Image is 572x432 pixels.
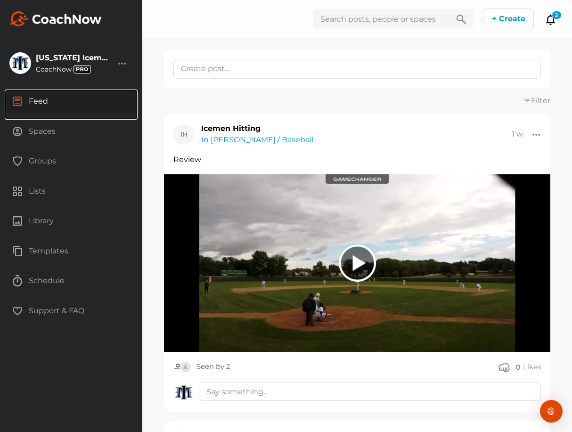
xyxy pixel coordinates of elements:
[5,90,138,113] div: Feed
[5,209,138,239] a: Library
[523,362,541,373] div: Likes
[173,124,194,145] div: IH
[523,96,550,105] a: Filter
[5,239,138,269] a: Templates
[515,362,521,372] div: 0
[5,90,138,120] a: Feed
[74,65,91,73] img: svg+xml;base64,PHN2ZyB3aWR0aD0iMzciIGhlaWdodD0iMTgiIHZpZXdCb3g9IjAgMCAzNyAxOCIgZmlsbD0ibm9uZSIgeG...
[164,174,550,352] img: default_thumb.jpg
[512,130,523,139] div: 1 w
[5,120,138,143] div: Spaces
[552,11,562,19] div: 2
[545,14,556,25] button: 2
[5,299,138,323] div: Support & FAQ
[173,155,541,165] div: Review
[5,149,138,179] a: Groups
[5,269,138,293] div: Schedule
[5,179,138,210] a: Lists
[5,179,138,203] div: Lists
[5,120,138,150] a: Spaces
[196,361,230,373] div: Seen by 2
[201,134,313,146] a: In [PERSON_NAME] / Baseball
[5,209,138,233] div: Library
[9,11,102,26] img: svg+xml;base64,PHN2ZyB3aWR0aD0iMTk2IiBoZWlnaHQ9IjMyIiB2aWV3Qm94PSIwIDAgMTk2IDMyIiBmaWxsPSJub25lIi...
[540,400,563,423] div: Open Intercom Messenger
[36,54,111,62] div: [US_STATE] Icemen Baseball Club
[173,382,194,403] img: square_afef7d225028db5e62646ab83b254498.jpg
[313,9,449,29] input: Search posts, people or spaces
[10,53,31,73] img: square_afef7d225028db5e62646ab83b254498.jpg
[173,361,185,373] img: square_f6705c19f15f310815c82cc5c483a155.jpg
[498,361,521,373] button: 0
[180,361,191,373] img: square_default-ef6cabf814de5a2bf16c804365e32c732080f9872bdf737d349900a9daf73cf9.png
[5,269,138,299] a: Schedule
[483,8,534,29] button: + Create
[5,299,138,329] a: Support & FAQ
[5,149,138,173] div: Groups
[36,65,111,73] div: CoachNow
[5,239,138,263] div: Templates
[201,123,313,134] div: Icemen Hitting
